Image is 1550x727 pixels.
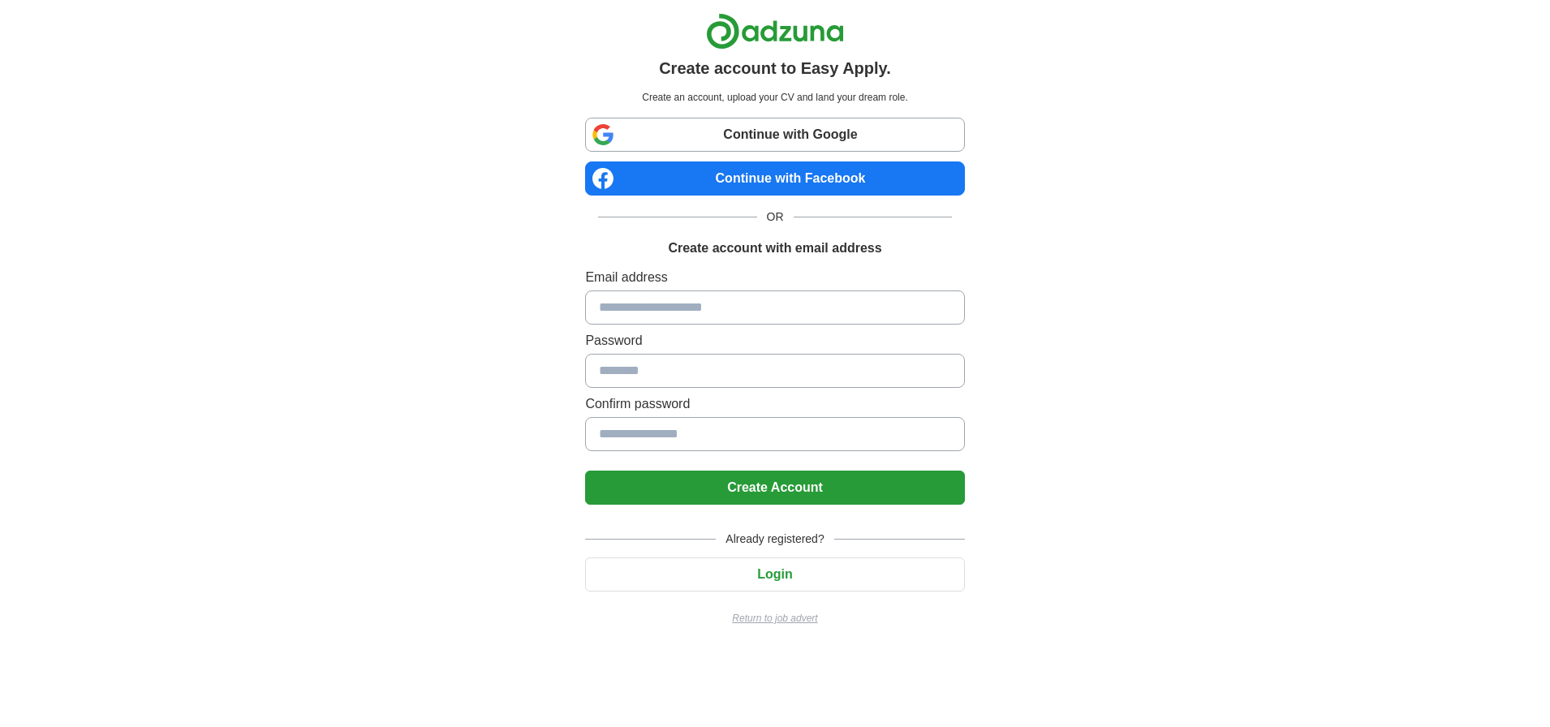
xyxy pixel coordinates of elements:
[659,56,891,80] h1: Create account to Easy Apply.
[757,209,794,226] span: OR
[668,239,881,258] h1: Create account with email address
[585,161,964,196] a: Continue with Facebook
[585,557,964,591] button: Login
[585,268,964,287] label: Email address
[716,531,833,548] span: Already registered?
[585,611,964,626] a: Return to job advert
[706,13,844,49] img: Adzuna logo
[585,118,964,152] a: Continue with Google
[588,90,961,105] p: Create an account, upload your CV and land your dream role.
[585,394,964,414] label: Confirm password
[585,567,964,581] a: Login
[585,331,964,351] label: Password
[585,471,964,505] button: Create Account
